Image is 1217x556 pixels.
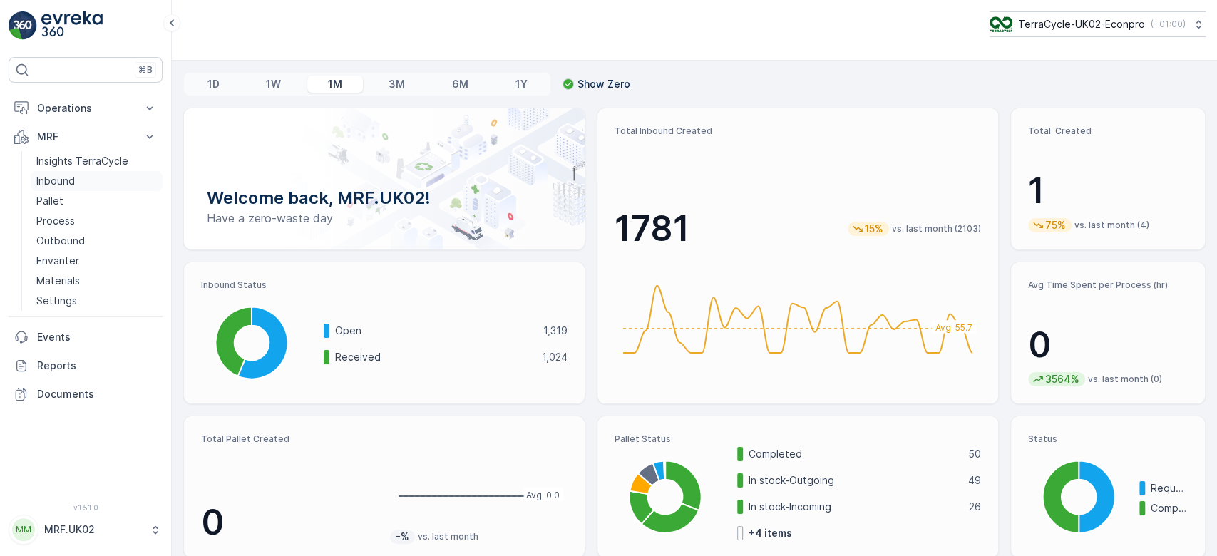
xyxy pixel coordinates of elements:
p: Documents [37,387,157,401]
p: Have a zero-waste day [207,210,562,227]
p: 49 [968,473,981,488]
p: 0 [201,501,379,544]
a: Inbound [31,171,163,191]
img: terracycle_logo_wKaHoWT.png [990,16,1012,32]
p: Welcome back, MRF.UK02! [207,187,562,210]
p: 26 [969,500,981,514]
p: Total Inbound Created [615,125,981,137]
a: Settings [31,291,163,311]
button: Operations [9,94,163,123]
p: MRF.UK02 [44,522,143,537]
p: -% [394,530,411,544]
p: Outbound [36,234,85,248]
p: Completed [1151,501,1188,515]
p: vs. last month [418,531,478,542]
p: Settings [36,294,77,308]
button: MRF [9,123,163,151]
p: Status [1028,433,1188,445]
p: Operations [37,101,134,115]
p: 1 [1028,170,1188,212]
p: 15% [863,222,885,236]
p: 1,024 [542,350,568,364]
p: In stock-Incoming [749,500,960,514]
p: TerraCycle-UK02-Econpro [1018,17,1145,31]
img: logo [9,11,37,40]
a: Process [31,211,163,231]
p: Inbound [36,174,75,188]
p: + 4 items [749,526,792,540]
p: 1,319 [543,324,568,338]
img: logo_light-DOdMpM7g.png [41,11,103,40]
p: 1Y [515,77,527,91]
a: Insights TerraCycle [31,151,163,171]
a: Events [9,323,163,351]
p: Requested [1151,481,1188,495]
p: ( +01:00 ) [1151,19,1186,30]
p: 1781 [615,207,689,250]
span: v 1.51.0 [9,503,163,512]
p: Envanter [36,254,79,268]
p: MRF [37,130,134,144]
a: Envanter [31,251,163,271]
p: Total Created [1028,125,1188,137]
p: Inbound Status [201,279,568,291]
div: MM [12,518,35,541]
p: In stock-Outgoing [749,473,959,488]
p: vs. last month (2103) [892,223,981,235]
p: Pallet [36,194,63,208]
p: 50 [968,447,981,461]
p: vs. last month (4) [1074,220,1149,231]
button: MMMRF.UK02 [9,515,163,545]
a: Reports [9,351,163,380]
p: vs. last month (0) [1088,374,1162,385]
p: Completed [749,447,959,461]
p: Process [36,214,75,228]
p: 1M [328,77,342,91]
p: 1W [266,77,281,91]
a: Materials [31,271,163,291]
p: Show Zero [577,77,630,91]
p: Insights TerraCycle [36,154,128,168]
a: Pallet [31,191,163,211]
p: 75% [1044,218,1067,232]
p: Pallet Status [615,433,981,445]
p: ⌘B [138,64,153,76]
p: Reports [37,359,157,373]
p: Materials [36,274,80,288]
p: Received [335,350,533,364]
p: 1D [207,77,220,91]
p: Avg Time Spent per Process (hr) [1028,279,1188,291]
button: TerraCycle-UK02-Econpro(+01:00) [990,11,1206,37]
p: 0 [1028,324,1188,366]
a: Outbound [31,231,163,251]
p: 3M [389,77,405,91]
p: 6M [452,77,468,91]
p: Events [37,330,157,344]
p: 3564% [1044,372,1081,386]
p: Total Pallet Created [201,433,379,445]
a: Documents [9,380,163,408]
p: Open [335,324,534,338]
